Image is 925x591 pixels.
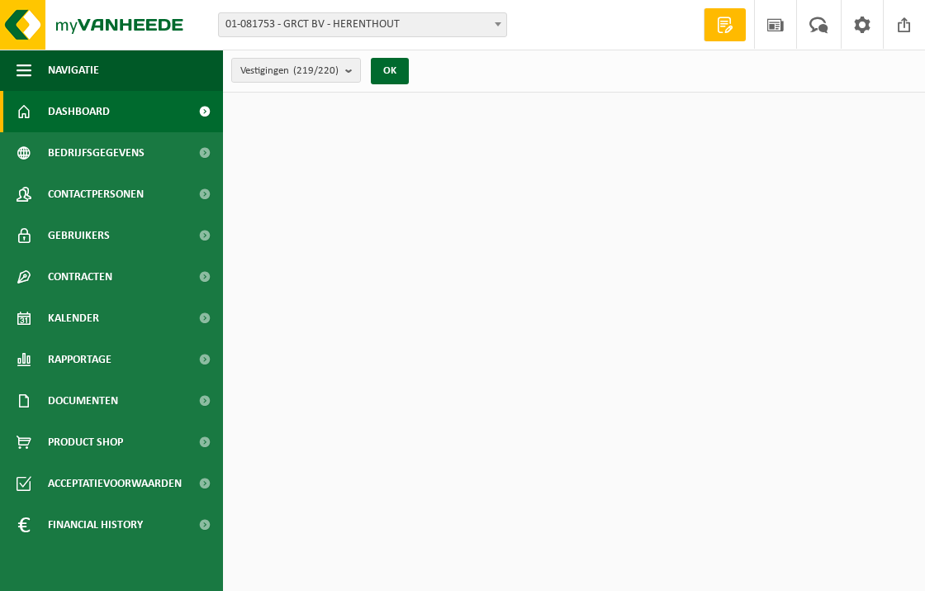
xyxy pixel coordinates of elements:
count: (219/220) [293,65,339,76]
span: Vestigingen [240,59,339,83]
span: Dashboard [48,91,110,132]
span: Rapportage [48,339,111,380]
span: 01-081753 - GRCT BV - HERENTHOUT [218,12,507,37]
span: Contracten [48,256,112,298]
span: Acceptatievoorwaarden [48,463,182,504]
span: Product Shop [48,422,123,463]
button: Vestigingen(219/220) [231,58,361,83]
button: OK [371,58,409,84]
span: Financial History [48,504,143,546]
span: Gebruikers [48,215,110,256]
span: 01-081753 - GRCT BV - HERENTHOUT [219,13,506,36]
span: Contactpersonen [48,174,144,215]
span: Documenten [48,380,118,422]
span: Navigatie [48,50,99,91]
span: Kalender [48,298,99,339]
span: Bedrijfsgegevens [48,132,145,174]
